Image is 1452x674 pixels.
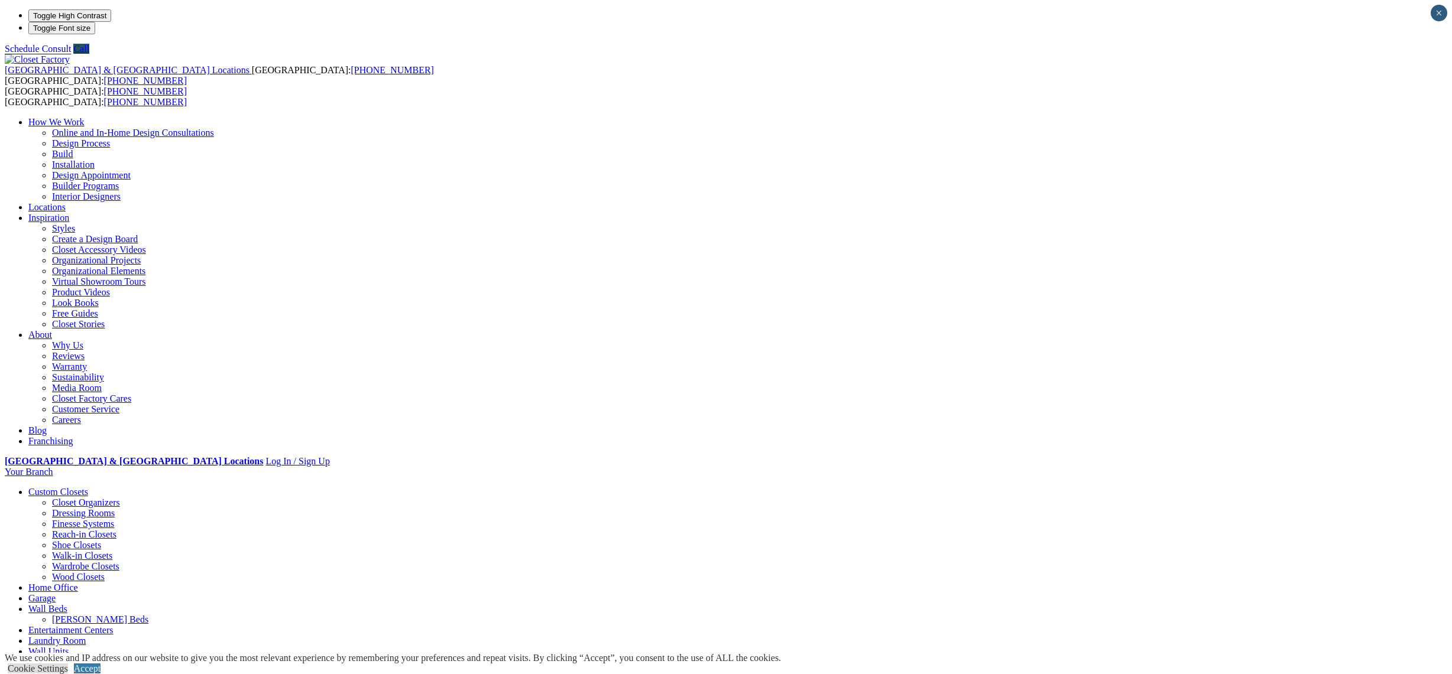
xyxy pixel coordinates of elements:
a: About [28,330,52,340]
a: Wall Beds [28,604,67,614]
a: Accept [74,663,101,673]
div: We use cookies and IP address on our website to give you the most relevant experience by remember... [5,653,781,663]
a: Wall Units [28,646,69,656]
a: Closet Stories [52,319,105,329]
a: Look Books [52,298,99,308]
span: [GEOGRAPHIC_DATA]: [GEOGRAPHIC_DATA]: [5,65,434,86]
a: Installation [52,159,95,170]
a: Media Room [52,383,102,393]
a: Shoe Closets [52,540,101,550]
a: [GEOGRAPHIC_DATA] & [GEOGRAPHIC_DATA] Locations [5,65,252,75]
a: [PERSON_NAME] Beds [52,614,148,624]
a: Sustainability [52,372,104,382]
a: Reviews [52,351,85,361]
a: Organizational Elements [52,266,145,276]
a: Reach-in Closets [52,529,116,539]
a: Create a Design Board [52,234,138,244]
a: Entertainment Centers [28,625,114,635]
a: Locations [28,202,66,212]
a: Interior Designers [52,191,121,201]
a: Online and In-Home Design Consultations [52,128,214,138]
a: Build [52,149,73,159]
a: [PHONE_NUMBER] [104,86,187,96]
a: Styles [52,223,75,233]
a: Custom Closets [28,487,88,497]
a: Log In / Sign Up [265,456,329,466]
a: Wardrobe Closets [52,561,119,571]
a: Product Videos [52,287,110,297]
a: Careers [52,415,81,425]
a: Free Guides [52,308,98,318]
a: Closet Organizers [52,497,120,507]
a: Warranty [52,362,87,372]
a: Cookie Settings [8,663,68,673]
a: Builder Programs [52,181,119,191]
span: [GEOGRAPHIC_DATA] & [GEOGRAPHIC_DATA] Locations [5,65,249,75]
a: Home Office [28,582,78,592]
a: Customer Service [52,404,119,414]
a: Inspiration [28,213,69,223]
img: Closet Factory [5,54,70,65]
a: Garage [28,593,56,603]
a: [GEOGRAPHIC_DATA] & [GEOGRAPHIC_DATA] Locations [5,456,263,466]
button: Toggle Font size [28,22,95,34]
a: Design Appointment [52,170,131,180]
button: Close [1431,5,1447,21]
a: Finesse Systems [52,519,114,529]
a: Virtual Showroom Tours [52,276,146,286]
a: Laundry Room [28,636,86,646]
a: Call [73,44,89,54]
a: Walk-in Closets [52,551,112,561]
a: Why Us [52,340,83,350]
span: [GEOGRAPHIC_DATA]: [GEOGRAPHIC_DATA]: [5,86,187,107]
a: [PHONE_NUMBER] [351,65,433,75]
a: Your Branch [5,467,53,477]
a: Schedule Consult [5,44,71,54]
a: Wood Closets [52,572,105,582]
a: Dressing Rooms [52,508,115,518]
a: [PHONE_NUMBER] [104,76,187,86]
a: Blog [28,425,47,435]
button: Toggle High Contrast [28,9,111,22]
a: How We Work [28,117,85,127]
a: Closet Accessory Videos [52,245,146,255]
a: Organizational Projects [52,255,141,265]
a: Design Process [52,138,110,148]
a: Closet Factory Cares [52,393,131,403]
span: Toggle Font size [33,24,90,32]
a: [PHONE_NUMBER] [104,97,187,107]
a: Franchising [28,436,73,446]
span: Toggle High Contrast [33,11,106,20]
